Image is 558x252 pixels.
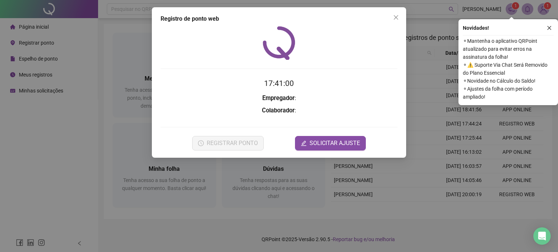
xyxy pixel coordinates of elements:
span: ⚬ Ajustes da folha com período ampliado! [463,85,554,101]
button: editSOLICITAR AJUSTE [295,136,366,150]
span: ⚬ Novidade no Cálculo do Saldo! [463,77,554,85]
button: REGISTRAR PONTO [192,136,264,150]
span: Novidades ! [463,24,489,32]
button: Close [390,12,402,23]
span: close [547,25,552,30]
h3: : [161,94,397,103]
span: edit [301,140,307,146]
div: Open Intercom Messenger [533,227,551,245]
span: ⚬ ⚠️ Suporte Via Chat Será Removido do Plano Essencial [463,61,554,77]
img: QRPoint [263,26,295,60]
span: SOLICITAR AJUSTE [310,139,360,148]
span: close [393,15,399,20]
div: Registro de ponto web [161,15,397,23]
span: ⚬ Mantenha o aplicativo QRPoint atualizado para evitar erros na assinatura da folha! [463,37,554,61]
h3: : [161,106,397,115]
time: 17:41:00 [264,79,294,88]
strong: Colaborador [262,107,295,114]
strong: Empregador [262,95,295,102]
